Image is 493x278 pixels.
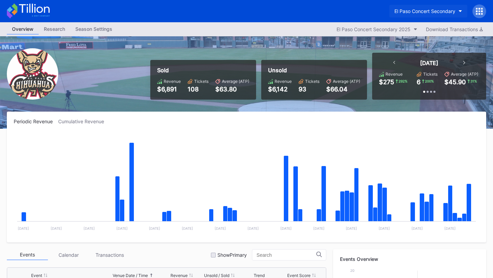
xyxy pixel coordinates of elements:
text: [DATE] [18,226,29,230]
button: El Paso Concert Secondary 2025 [333,25,421,34]
div: $6,891 [157,86,181,93]
div: 292 % [398,78,408,84]
a: Season Settings [70,24,117,35]
text: [DATE] [149,226,160,230]
div: Tickets [305,79,319,84]
div: Revenue [164,79,181,84]
div: Events [7,250,48,260]
div: 31 % [470,78,478,84]
div: Venue Date / Time [113,273,148,278]
text: [DATE] [346,226,357,230]
div: Cumulative Revenue [58,118,110,124]
a: Research [39,24,70,35]
div: Unsold [268,67,360,74]
a: Overview [7,24,39,35]
text: [DATE] [116,226,128,230]
div: Revenue [275,79,292,84]
div: Average (ATP) [333,79,360,84]
img: El_Paso_Chihuahuas.svg [7,48,58,100]
text: [DATE] [444,226,456,230]
div: Season Settings [70,24,117,34]
div: Unsold / Sold [204,273,229,278]
button: El Paso Concert Secondary [389,5,467,17]
div: 93 [299,86,319,93]
div: El Paso Concert Secondary [394,8,455,14]
svg: Chart title [14,133,479,236]
text: [DATE] [84,226,95,230]
div: $66.04 [326,86,360,93]
text: [DATE] [280,226,292,230]
div: El Paso Concert Secondary 2025 [337,26,410,32]
div: 200 % [424,78,434,84]
div: Calendar [48,250,89,260]
div: Event [31,273,42,278]
div: 108 [188,86,208,93]
div: [DATE] [420,60,438,66]
div: Revenue [170,273,188,278]
div: $6,142 [268,86,292,93]
text: [DATE] [51,226,62,230]
text: [DATE] [215,226,226,230]
div: Research [39,24,70,34]
div: Average (ATP) [451,72,478,77]
text: [DATE] [412,226,423,230]
div: Average (ATP) [222,79,249,84]
text: [DATE] [379,226,390,230]
div: $275 [379,78,394,86]
text: [DATE] [182,226,193,230]
div: Tickets [194,79,208,84]
div: $45.90 [444,78,466,86]
div: Events Overview [340,256,479,262]
button: Download Transactions [422,25,486,34]
div: 6 [417,78,420,86]
div: Tickets [423,72,438,77]
div: Download Transactions [426,26,483,32]
div: Show Primary [217,252,247,258]
div: Periodic Revenue [14,118,58,124]
text: [DATE] [248,226,259,230]
text: 20 [350,268,354,273]
input: Search [256,252,316,258]
div: Revenue [385,72,403,77]
div: Trend [254,273,265,278]
div: Transactions [89,250,130,260]
div: Event Score [287,273,311,278]
div: $63.80 [215,86,249,93]
div: Sold [157,67,249,74]
text: [DATE] [313,226,325,230]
